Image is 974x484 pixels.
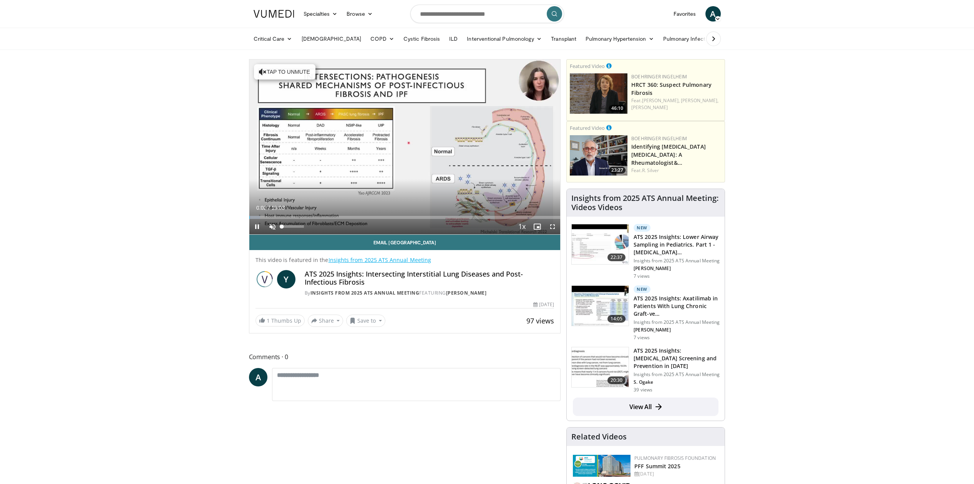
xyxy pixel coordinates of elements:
h4: ATS 2025 Insights: Intersecting Interstitial Lung Diseases and Post-Infectious Fibrosis [305,270,554,287]
a: Favorites [669,6,701,22]
button: Tap to unmute [254,64,315,80]
div: Feat. [631,167,722,174]
span: 97 views [526,316,554,325]
img: 47934d27-5c28-4bbb-99b7-5d0be05c1669.150x105_q85_crop-smart_upscale.jpg [572,224,629,264]
img: 033b7f8b-5db8-41de-a580-4725f6dc969f.150x105_q85_crop-smart_upscale.jpg [572,286,629,326]
span: 20:30 [607,376,626,384]
p: 7 views [634,273,650,279]
a: Email [GEOGRAPHIC_DATA] [249,235,561,250]
a: [DEMOGRAPHIC_DATA] [297,31,366,46]
a: Identifying [MEDICAL_DATA] [MEDICAL_DATA]: A Rheumatologist&… [631,143,706,166]
a: A [249,368,267,386]
img: Insights from 2025 ATS Annual Meeting [256,270,274,288]
h3: ATS 2025 Insights: Axatilimab in Patients With Lung Chronic Graft-ve… [634,295,720,318]
a: Boehringer Ingelheim [631,135,687,142]
a: Boehringer Ingelheim [631,73,687,80]
a: [PERSON_NAME] [631,104,668,111]
img: 13116ec4-146d-45bd-82b2-03e976fb024b.150x105_q85_crop-smart_upscale.jpg [572,347,629,387]
div: Feat. [631,97,722,111]
input: Search topics, interventions [410,5,564,23]
a: Insights from 2025 ATS Annual Meeting [329,256,431,264]
a: 22:37 New ATS 2025 Insights: Lower Airway Sampling in Pediatrics. Part 1 - [MEDICAL_DATA]… Insigh... [571,224,720,279]
a: 14:05 New ATS 2025 Insights: Axatilimab in Patients With Lung Chronic Graft-ve… Insights from 202... [571,285,720,341]
span: 22:37 [607,254,626,261]
img: 8340d56b-4f12-40ce-8f6a-f3da72802623.png.150x105_q85_crop-smart_upscale.png [570,73,627,114]
a: [PERSON_NAME] [446,290,487,296]
a: Pulmonary Infection [659,31,725,46]
div: Volume Level [282,225,304,228]
img: 84d5d865-2f25-481a-859d-520685329e32.png.150x105_q85_autocrop_double_scale_upscale_version-0.2.png [573,455,631,477]
p: New [634,285,650,293]
a: [PERSON_NAME], [681,97,718,104]
a: 23:27 [570,135,627,176]
a: 1 Thumbs Up [256,315,305,327]
div: [DATE] [634,471,718,477]
p: New [634,224,650,232]
button: Share [308,315,343,327]
p: [PERSON_NAME] [634,265,720,272]
img: VuMedi Logo [254,10,294,18]
a: Pulmonary Hypertension [581,31,659,46]
a: Specialties [299,6,342,22]
a: Y [277,270,295,288]
a: COPD [366,31,399,46]
a: 46:10 [570,73,627,114]
p: 39 views [634,387,652,393]
p: S. Ogake [634,379,720,385]
button: Fullscreen [545,219,560,234]
div: [DATE] [533,301,554,308]
a: Interventional Pulmonology [462,31,546,46]
span: 1 [267,317,270,324]
small: Featured Video [570,63,605,70]
p: Insights from 2025 ATS Annual Meeting [634,319,720,325]
h3: ATS 2025 Insights: Lower Airway Sampling in Pediatrics. Part 1 - [MEDICAL_DATA]… [634,233,720,256]
button: Enable picture-in-picture mode [529,219,545,234]
button: Save to [346,315,385,327]
span: 14:05 [607,315,626,323]
span: 23:27 [609,167,626,174]
button: Unmute [265,219,280,234]
a: Insights from 2025 ATS Annual Meeting [310,290,420,296]
p: Insights from 2025 ATS Annual Meeting [634,371,720,378]
div: Progress Bar [249,216,561,219]
img: dcc7dc38-d620-4042-88f3-56bf6082e623.png.150x105_q85_crop-smart_upscale.png [570,135,627,176]
a: Transplant [546,31,581,46]
h3: ATS 2025 Insights: [MEDICAL_DATA] Screening and Prevention in [DATE] [634,347,720,370]
h4: Insights from 2025 ATS Annual Meeting: Videos Videos [571,194,720,212]
button: Pause [249,219,265,234]
a: 20:30 ATS 2025 Insights: [MEDICAL_DATA] Screening and Prevention in [DATE] Insights from 2025 ATS... [571,347,720,393]
h4: Related Videos [571,432,627,441]
span: / [269,205,270,211]
p: 7 views [634,335,650,341]
a: View All [573,398,718,416]
span: 0:02 [256,205,267,211]
a: Critical Care [249,31,297,46]
a: HRCT 360: Suspect Pulmonary Fibrosis [631,81,712,96]
a: ILD [445,31,462,46]
span: Comments 0 [249,352,561,362]
a: A [705,6,721,22]
span: 19:03 [271,205,285,211]
button: Playback Rate [514,219,529,234]
p: [PERSON_NAME] [634,327,720,333]
a: Cystic Fibrosis [399,31,445,46]
a: PFF Summit 2025 [634,462,680,470]
a: [PERSON_NAME], [642,97,680,104]
span: 46:10 [609,105,626,112]
div: By FEATURING [305,290,554,297]
a: Pulmonary Fibrosis Foundation [634,455,716,461]
a: Browse [342,6,377,22]
a: R. Silver [642,167,659,174]
p: This video is featured in the [256,256,554,264]
video-js: Video Player [249,60,561,235]
p: Insights from 2025 ATS Annual Meeting [634,258,720,264]
small: Featured Video [570,124,605,131]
